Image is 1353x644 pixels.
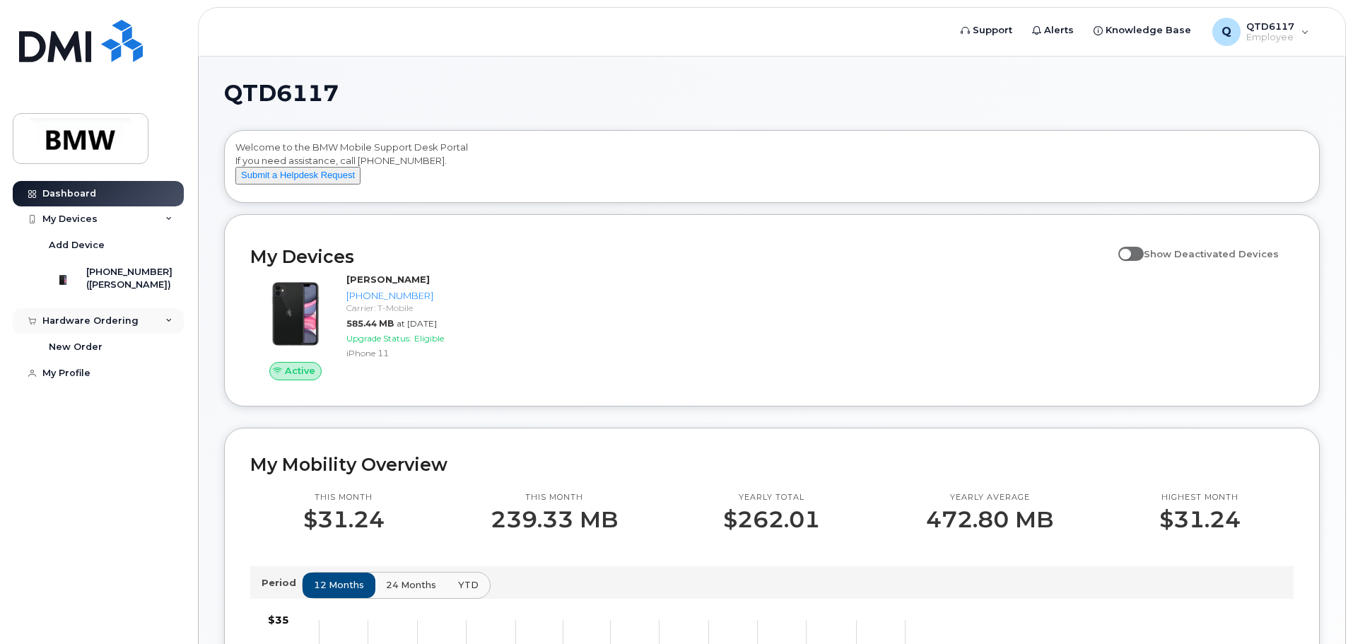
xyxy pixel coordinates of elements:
p: $262.01 [723,507,820,532]
p: Period [262,576,302,590]
h2: My Mobility Overview [250,454,1294,475]
a: Active[PERSON_NAME][PHONE_NUMBER]Carrier: T-Mobile585.44 MBat [DATE]Upgrade Status:EligibleiPhone 11 [250,273,498,380]
div: Welcome to the BMW Mobile Support Desk Portal If you need assistance, call [PHONE_NUMBER]. [235,141,1308,197]
span: Eligible [414,333,444,344]
span: 585.44 MB [346,318,394,329]
span: YTD [458,578,479,592]
img: iPhone_11.jpg [262,280,329,348]
strong: [PERSON_NAME] [346,274,430,285]
span: 24 months [386,578,436,592]
div: Carrier: T-Mobile [346,302,493,314]
p: $31.24 [303,507,385,532]
tspan: $35 [268,614,289,626]
p: This month [491,492,618,503]
p: $31.24 [1159,507,1241,532]
span: Active [285,364,315,377]
span: QTD6117 [224,83,339,104]
div: iPhone 11 [346,347,493,359]
p: 239.33 MB [491,507,618,532]
p: Highest month [1159,492,1241,503]
a: Submit a Helpdesk Request [235,169,361,180]
iframe: Messenger Launcher [1291,582,1342,633]
p: Yearly total [723,492,820,503]
span: at [DATE] [397,318,437,329]
button: Submit a Helpdesk Request [235,167,361,185]
p: 472.80 MB [926,507,1053,532]
input: Show Deactivated Devices [1118,240,1130,252]
p: Yearly average [926,492,1053,503]
p: This month [303,492,385,503]
span: Upgrade Status: [346,333,411,344]
span: Show Deactivated Devices [1144,248,1279,259]
h2: My Devices [250,246,1111,267]
div: [PHONE_NUMBER] [346,289,493,303]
